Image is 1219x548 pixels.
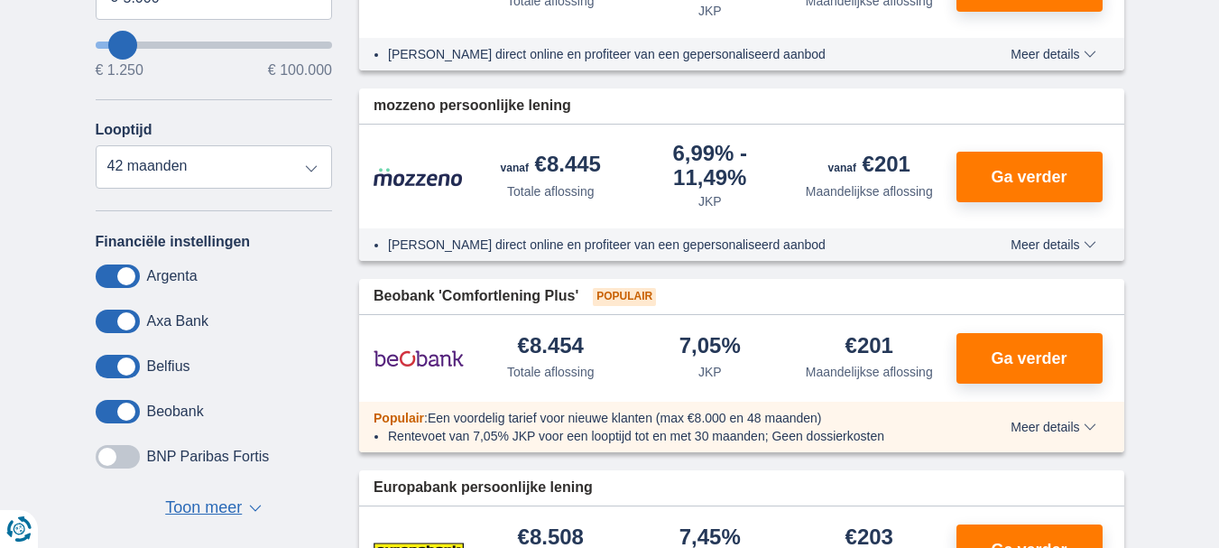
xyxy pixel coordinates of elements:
label: Looptijd [96,122,152,138]
button: Meer details [997,47,1109,61]
span: ▼ [249,505,262,512]
button: Meer details [997,237,1109,252]
span: Populair [374,411,424,425]
img: product.pl.alt Mozzeno [374,167,464,187]
div: : [359,409,959,427]
button: Toon meer ▼ [160,496,267,521]
div: €8.454 [518,335,584,359]
span: Beobank 'Comfortlening Plus' [374,286,578,307]
div: 6,99% [638,143,783,189]
li: Rentevoet van 7,05% JKP voor een looptijd tot en met 30 maanden; Geen dossierkosten [388,427,945,445]
img: product.pl.alt Beobank [374,336,464,381]
span: Meer details [1011,48,1095,60]
button: Ga verder [956,152,1103,202]
button: Meer details [997,420,1109,434]
span: Ga verder [991,169,1067,185]
div: Maandelijkse aflossing [806,363,933,381]
div: €201 [828,153,910,179]
label: Argenta [147,268,198,284]
label: BNP Paribas Fortis [147,449,270,465]
span: Meer details [1011,238,1095,251]
div: Totale aflossing [507,182,595,200]
div: Maandelijkse aflossing [806,182,933,200]
li: [PERSON_NAME] direct online en profiteer van een gepersonaliseerd aanbod [388,236,945,254]
label: Financiële instellingen [96,234,251,250]
span: € 100.000 [268,63,332,78]
input: wantToBorrow [96,42,333,49]
button: Ga verder [956,333,1103,384]
span: Meer details [1011,421,1095,433]
span: Een voordelig tarief voor nieuwe klanten (max €8.000 en 48 maanden) [428,411,822,425]
span: Populair [593,288,656,306]
span: € 1.250 [96,63,143,78]
div: Totale aflossing [507,363,595,381]
label: Axa Bank [147,313,208,330]
div: 7,05% [679,335,741,359]
span: Europabank persoonlijke lening [374,478,593,498]
div: €201 [845,335,893,359]
div: JKP [698,2,722,20]
li: [PERSON_NAME] direct online en profiteer van een gepersonaliseerd aanbod [388,45,945,63]
div: JKP [698,363,722,381]
span: Ga verder [991,350,1067,367]
label: Belfius [147,358,190,375]
div: JKP [698,192,722,210]
span: Toon meer [165,497,242,520]
div: €8.445 [501,153,601,179]
label: Beobank [147,404,204,420]
span: mozzeno persoonlijke lening [374,96,571,116]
